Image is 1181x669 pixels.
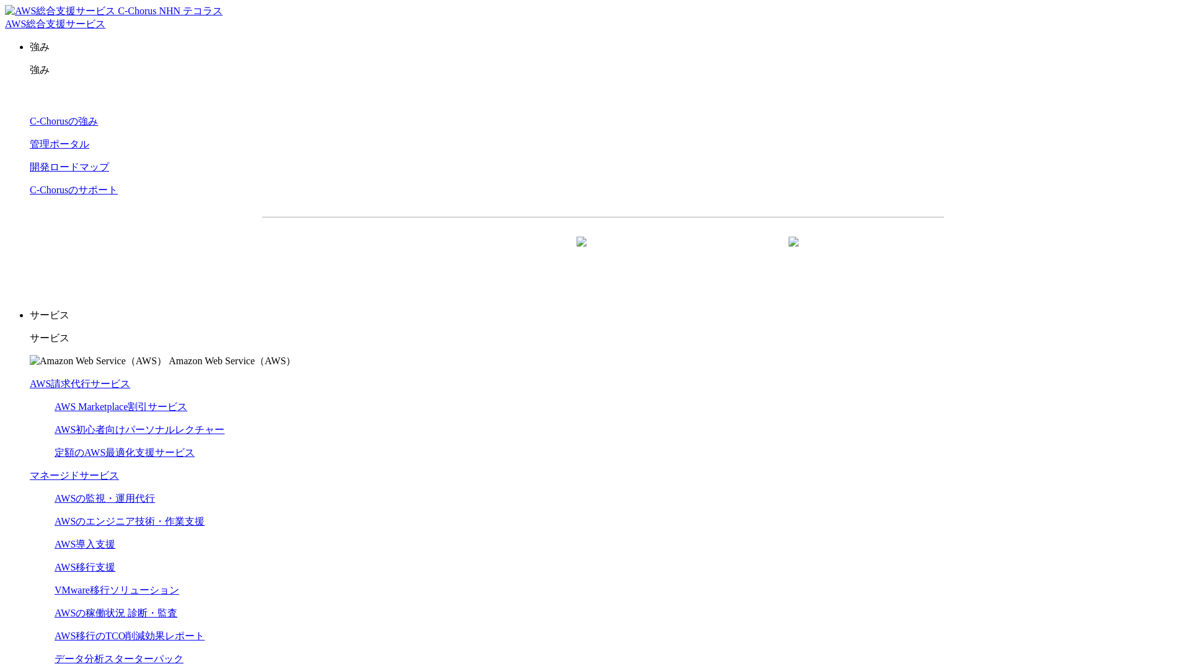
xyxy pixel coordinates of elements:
a: C-Chorusのサポート [30,185,118,195]
a: AWS移行支援 [55,562,115,572]
a: まずは相談する [609,237,809,268]
p: サービス [30,309,1176,322]
a: AWS請求代行サービス [30,378,130,389]
a: 資料を請求する [397,237,597,268]
p: サービス [30,332,1176,345]
a: AWS導入支援 [55,539,115,549]
a: AWS移行のTCO削減効果レポート [55,631,205,641]
a: AWSのエンジニア技術・作業支援 [55,516,205,527]
p: 強み [30,41,1176,54]
a: AWS総合支援サービス C-Chorus NHN テコラスAWS総合支援サービス [5,6,223,29]
img: 矢印 [577,237,586,269]
span: Amazon Web Service（AWS） [169,356,296,366]
a: 開発ロードマップ [30,162,109,172]
a: AWS初心者向けパーソナルレクチャー [55,424,224,435]
a: AWS Marketplace割引サービス [55,401,187,412]
a: 管理ポータル [30,139,89,149]
img: Amazon Web Service（AWS） [30,355,167,368]
a: 定額のAWS最適化支援サービス [55,447,195,458]
img: 矢印 [789,237,798,269]
a: VMware移行ソリューション [55,585,179,595]
a: AWSの稼働状況 診断・監査 [55,608,177,618]
a: マネージドサービス [30,470,119,481]
img: AWS総合支援サービス C-Chorus [5,5,157,18]
a: データ分析スターターパック [55,654,184,664]
p: 強み [30,64,1176,77]
a: AWSの監視・運用代行 [55,493,155,504]
a: C-Chorusの強み [30,116,98,126]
